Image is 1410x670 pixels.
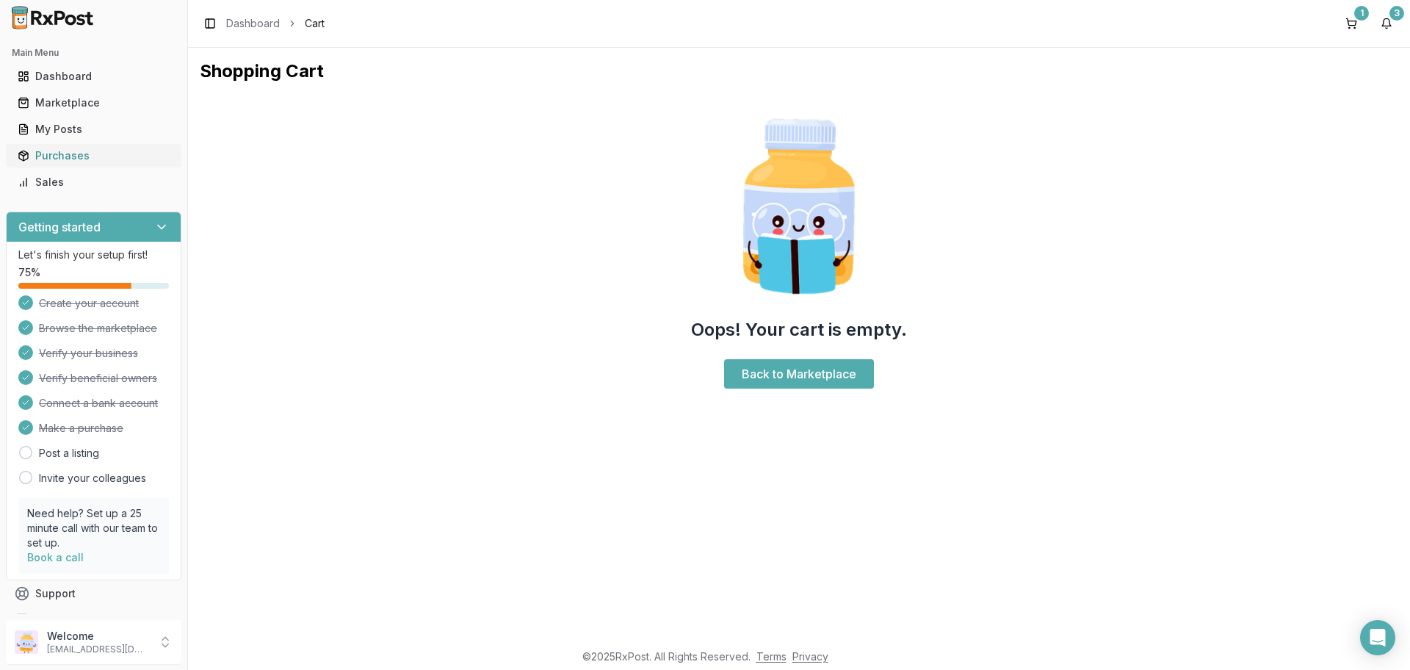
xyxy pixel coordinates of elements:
a: Post a listing [39,446,99,461]
p: Let's finish your setup first! [18,248,169,262]
div: My Posts [18,122,170,137]
a: Sales [12,169,176,195]
a: Dashboard [226,16,280,31]
nav: breadcrumb [226,16,325,31]
span: Make a purchase [39,421,123,436]
span: Create your account [39,296,139,311]
p: [EMAIL_ADDRESS][DOMAIN_NAME] [47,644,149,655]
button: Support [6,580,181,607]
div: Purchases [18,148,170,163]
div: Open Intercom Messenger [1360,620,1395,655]
span: Cart [305,16,325,31]
div: Dashboard [18,69,170,84]
span: Verify beneficial owners [39,371,157,386]
div: Sales [18,175,170,190]
button: Feedback [6,607,181,633]
a: Terms [756,650,787,663]
span: Verify your business [39,346,138,361]
button: 3 [1375,12,1398,35]
h1: Shopping Cart [200,60,1398,83]
h3: Getting started [18,218,101,236]
a: Invite your colleagues [39,471,146,486]
a: Back to Marketplace [724,359,874,389]
button: 1 [1339,12,1363,35]
p: Welcome [47,629,149,644]
img: Smart Pill Bottle [705,112,893,300]
div: Marketplace [18,96,170,110]
button: Marketplace [6,91,181,115]
img: User avatar [15,630,38,654]
a: Marketplace [12,90,176,116]
span: Browse the marketplace [39,321,157,336]
span: Feedback [35,613,85,627]
button: My Posts [6,118,181,141]
a: Dashboard [12,63,176,90]
button: Dashboard [6,65,181,88]
a: Book a call [27,551,84,563]
a: Privacy [792,650,828,663]
div: 3 [1389,6,1404,21]
a: Purchases [12,143,176,169]
h2: Oops! Your cart is empty. [691,318,907,342]
span: Connect a bank account [39,396,158,411]
h2: Main Menu [12,47,176,59]
img: RxPost Logo [6,6,100,29]
button: Sales [6,170,181,194]
div: 1 [1354,6,1369,21]
p: Need help? Set up a 25 minute call with our team to set up. [27,506,160,550]
button: Purchases [6,144,181,167]
a: My Posts [12,116,176,143]
span: 75 % [18,265,40,280]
